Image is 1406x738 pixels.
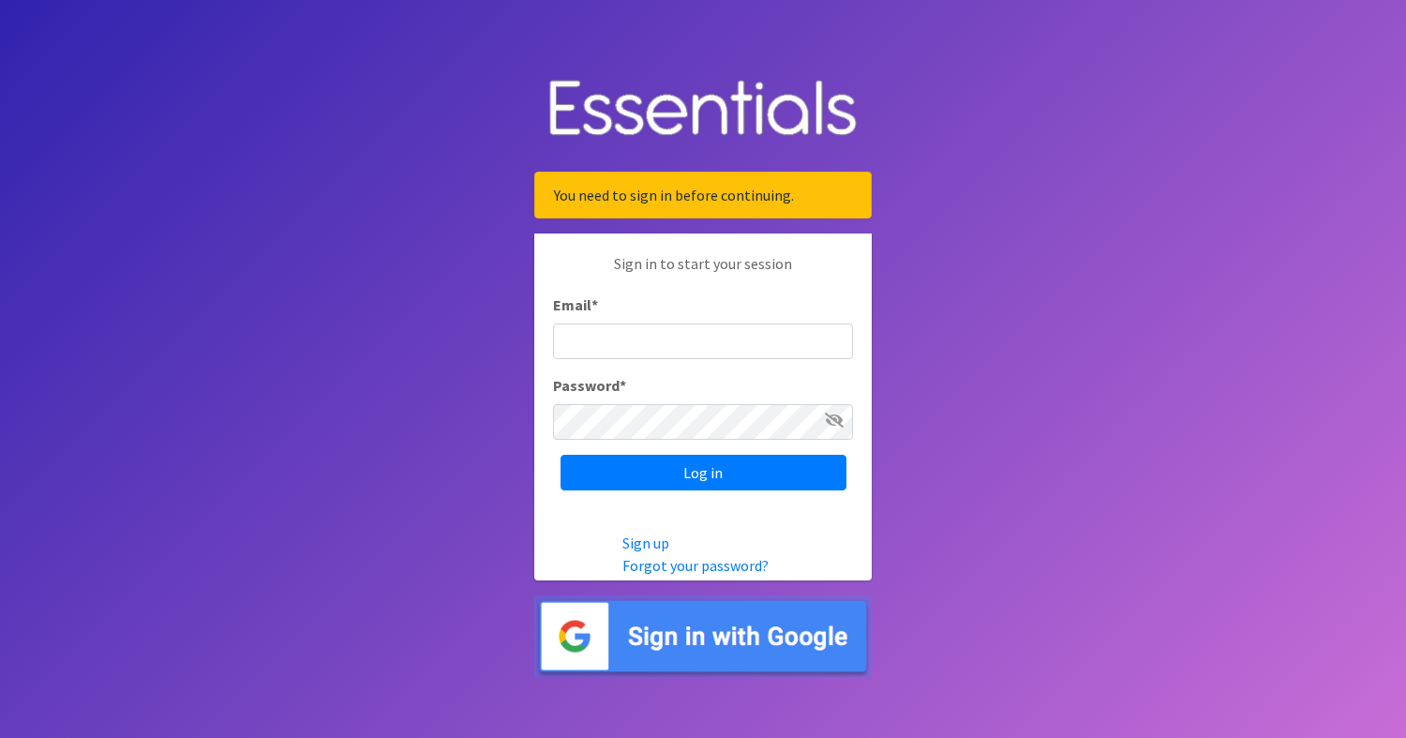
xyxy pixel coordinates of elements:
a: Sign up [622,534,669,552]
img: Human Essentials [534,61,872,158]
a: Forgot your password? [622,556,769,575]
label: Password [553,374,626,397]
abbr: required [591,295,598,314]
img: Sign in with Google [534,595,872,677]
abbr: required [620,376,626,395]
div: You need to sign in before continuing. [534,172,872,218]
label: Email [553,294,598,316]
input: Log in [561,455,846,490]
p: Sign in to start your session [553,252,853,294]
